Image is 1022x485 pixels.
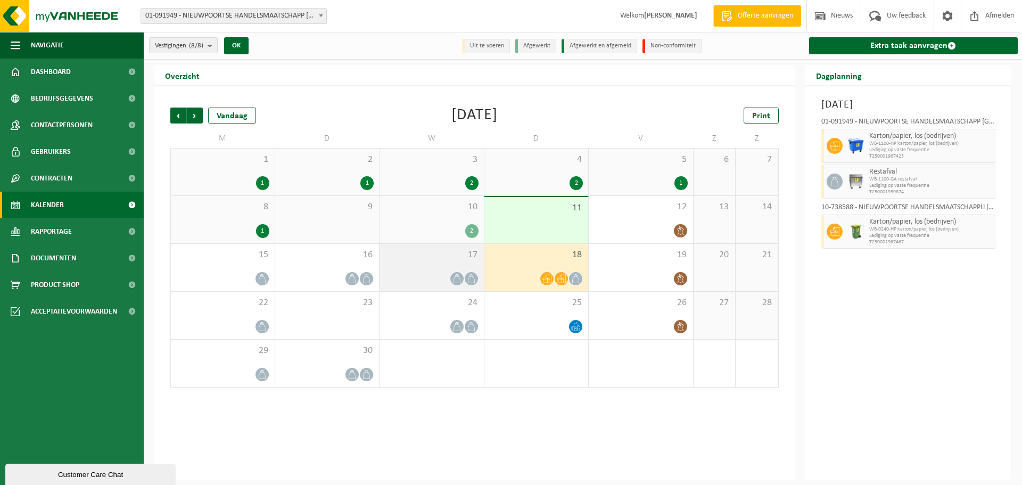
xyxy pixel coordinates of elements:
[713,5,801,27] a: Offerte aanvragen
[141,8,327,24] span: 01-091949 - NIEUWPOORTSE HANDELSMAATSCHAPP NIEUWPOORT - NIEUWPOORT
[256,224,269,238] div: 1
[31,218,72,245] span: Rapportage
[741,201,772,213] span: 14
[385,154,479,166] span: 3
[176,201,269,213] span: 8
[31,272,79,298] span: Product Shop
[644,12,697,20] strong: [PERSON_NAME]
[821,118,996,129] div: 01-091949 - NIEUWPOORTSE HANDELSMAATSCHAPP [GEOGRAPHIC_DATA]
[187,108,203,124] span: Volgende
[809,37,1018,54] a: Extra taak aanvragen
[154,65,210,86] h2: Overzicht
[462,39,510,53] li: Uit te voeren
[589,129,694,148] td: V
[465,176,479,190] div: 2
[821,97,996,113] h3: [DATE]
[699,201,730,213] span: 13
[490,249,583,261] span: 18
[594,249,688,261] span: 19
[176,154,269,166] span: 1
[281,297,374,309] span: 23
[281,345,374,357] span: 30
[275,129,380,148] td: D
[31,245,76,272] span: Documenten
[451,108,498,124] div: [DATE]
[869,141,993,147] span: WB-1100-HP karton/papier, los (bedrijven)
[189,42,203,49] count: (8/8)
[385,249,479,261] span: 17
[281,249,374,261] span: 16
[490,154,583,166] span: 4
[5,462,178,485] iframe: chat widget
[380,129,484,148] td: W
[281,154,374,166] span: 2
[490,202,583,214] span: 11
[741,297,772,309] span: 28
[736,129,778,148] td: Z
[31,59,71,85] span: Dashboard
[869,218,993,226] span: Karton/papier, los (bedrijven)
[176,297,269,309] span: 22
[869,226,993,233] span: WB-0240-HP karton/papier, los (bedrijven)
[149,37,218,53] button: Vestigingen(8/8)
[385,297,479,309] span: 24
[31,192,64,218] span: Kalender
[869,183,993,189] span: Lediging op vaste frequentie
[256,176,269,190] div: 1
[848,138,864,154] img: WB-1100-HPE-BE-01
[805,65,872,86] h2: Dagplanning
[694,129,736,148] td: Z
[744,108,779,124] a: Print
[848,174,864,190] img: WB-1100-GAL-GY-02
[699,297,730,309] span: 27
[176,345,269,357] span: 29
[31,138,71,165] span: Gebruikers
[869,132,993,141] span: Karton/papier, los (bedrijven)
[385,201,479,213] span: 10
[224,37,249,54] button: OK
[741,249,772,261] span: 21
[176,249,269,261] span: 15
[281,201,374,213] span: 9
[31,298,117,325] span: Acceptatievoorwaarden
[699,154,730,166] span: 6
[31,165,72,192] span: Contracten
[869,176,993,183] span: WB-1100-GA restafval
[515,39,556,53] li: Afgewerkt
[31,32,64,59] span: Navigatie
[490,297,583,309] span: 25
[869,168,993,176] span: Restafval
[562,39,637,53] li: Afgewerkt en afgemeld
[360,176,374,190] div: 1
[170,129,275,148] td: M
[752,112,770,120] span: Print
[735,11,796,21] span: Offerte aanvragen
[31,112,93,138] span: Contactpersonen
[141,9,326,23] span: 01-091949 - NIEUWPOORTSE HANDELSMAATSCHAPP NIEUWPOORT - NIEUWPOORT
[208,108,256,124] div: Vandaag
[699,249,730,261] span: 20
[155,38,203,54] span: Vestigingen
[594,297,688,309] span: 26
[594,154,688,166] span: 5
[741,154,772,166] span: 7
[869,239,993,245] span: T250001967467
[869,189,993,195] span: T250001939874
[869,233,993,239] span: Lediging op vaste frequentie
[674,176,688,190] div: 1
[570,176,583,190] div: 2
[869,147,993,153] span: Lediging op vaste frequentie
[642,39,702,53] li: Non-conformiteit
[465,224,479,238] div: 2
[869,153,993,160] span: T250001967423
[31,85,93,112] span: Bedrijfsgegevens
[848,224,864,240] img: WB-0240-HPE-GN-50
[821,204,996,215] div: 10-738588 - NIEUWPOORTSE HANDELSMAATSCHAPPIJ [GEOGRAPHIC_DATA] - [GEOGRAPHIC_DATA]
[170,108,186,124] span: Vorige
[594,201,688,213] span: 12
[484,129,589,148] td: D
